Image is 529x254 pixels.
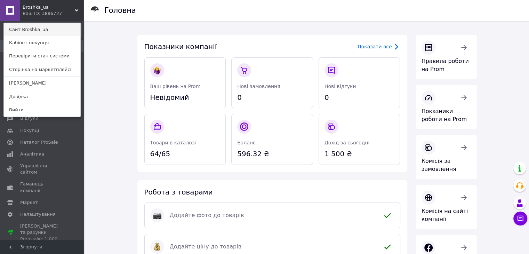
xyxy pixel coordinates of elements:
span: Покупці [20,127,39,134]
a: Сайт Broshka_ua [4,23,80,36]
span: Ваш рівень на Prom [150,84,201,89]
div: Ваш ID: 3886727 [23,10,52,17]
span: Гаманець компанії [20,181,64,193]
span: Нові замовлення [237,84,280,89]
span: Показники компанії [144,42,217,51]
span: 1 500 ₴ [324,149,394,159]
a: Правила роботи на Prom [416,35,477,79]
div: Prom мікс 1 000 [20,236,64,242]
span: 64/65 [150,149,220,159]
a: Комісія за замовлення [416,135,477,179]
h1: Головна [104,6,136,15]
span: Нові відгуки [324,84,356,89]
span: Комісія на сайті компанії [422,208,468,222]
a: [PERSON_NAME] [4,77,80,90]
span: 0 [237,93,307,103]
span: Каталог ProSale [20,139,58,145]
div: Показати все [358,43,392,50]
a: Вийти [4,103,80,117]
span: Налаштування [20,211,56,217]
a: Перевірити стан системи [4,49,80,63]
span: Управління сайтом [20,163,64,175]
img: :woman-shrugging: [153,66,161,74]
a: Кабінет покупця [4,36,80,49]
span: Товари в каталозі [150,140,196,145]
span: 596.32 ₴ [237,149,307,159]
span: Маркет [20,199,38,206]
img: :camera: [153,211,161,220]
span: [PERSON_NAME] та рахунки [20,223,64,242]
a: Показати все [358,42,400,51]
span: Відгуки [20,115,38,121]
span: Невідомий [150,93,220,103]
span: Додайте ціну до товарів [170,243,375,251]
span: Робота з товарами [144,188,213,196]
span: Показники роботи на Prom [422,108,467,122]
span: Аналітика [20,151,44,157]
a: Сторінка на маркетплейсі [4,63,80,76]
span: Правила роботи на Prom [422,58,469,72]
span: Баланс [237,140,256,145]
img: :moneybag: [153,243,161,251]
span: Додайте фото до товарів [170,212,375,220]
a: Довідка [4,90,80,103]
a: Показники роботи на Prom [416,85,477,129]
a: :camera:Додайте фото до товарів [144,203,400,228]
a: Комісія на сайті компанії [416,185,477,229]
button: Чат з покупцем [513,212,527,225]
span: Комісія за замовлення [422,158,456,172]
span: 0 [324,93,394,103]
span: Broshka_ua [23,4,75,10]
span: Дохід за сьогодні [324,140,369,145]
